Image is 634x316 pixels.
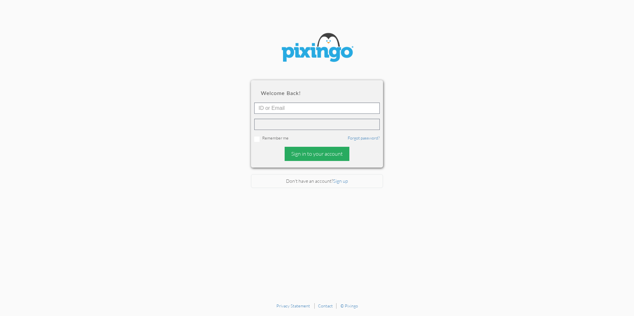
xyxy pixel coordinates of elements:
[254,135,380,142] div: Remember me
[277,30,357,67] img: pixingo logo
[340,303,358,308] a: © Pixingo
[348,135,380,141] a: Forgot password?
[318,303,333,308] a: Contact
[251,174,383,188] div: Don't have an account?
[276,303,310,308] a: Privacy Statement
[285,147,349,161] div: Sign in to your account
[333,178,348,184] a: Sign up
[261,90,373,96] h2: Welcome back!
[254,103,380,114] input: ID or Email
